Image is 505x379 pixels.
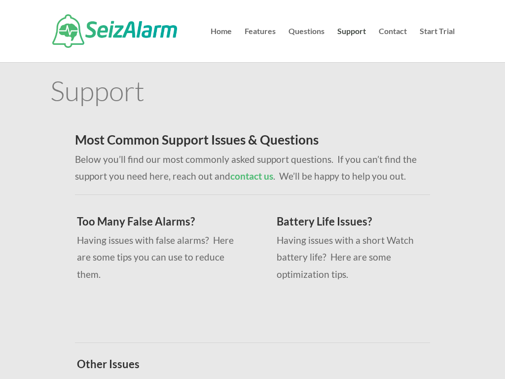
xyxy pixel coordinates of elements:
a: Contact [379,28,407,62]
a: Start Trial [420,28,455,62]
h2: Most Common Support Issues & Questions [75,133,430,151]
h3: Too Many False Alarms? [77,216,240,232]
img: SeizAlarm [52,14,177,48]
h3: Battery Life Issues? [277,216,440,232]
a: contact us [230,170,273,182]
iframe: Help widget launcher [417,341,494,368]
p: Having issues with false alarms? Here are some tips you can use to reduce them. [77,232,240,283]
p: Having issues with a short Watch battery life? Here are some optimization tips. [277,232,440,283]
a: Home [211,28,232,62]
a: Features [245,28,276,62]
p: Below you’ll find our most commonly asked support questions. If you can’t find the support you ne... [75,151,430,185]
a: Questions [289,28,325,62]
h3: Other Issues [77,359,416,375]
h1: Support [50,76,454,109]
a: Support [337,28,366,62]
